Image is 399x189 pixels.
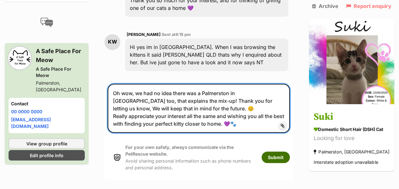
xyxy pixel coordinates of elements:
h3: A Safe Place For Meow [36,47,85,65]
h4: Contact [11,100,82,107]
div: Looking for love [314,134,389,143]
span: [PERSON_NAME] [127,32,161,37]
a: View group profile [9,138,85,149]
a: [EMAIL_ADDRESS][DOMAIN_NAME] [11,116,51,129]
span: View group profile [26,140,67,147]
div: Palmerston, [GEOGRAPHIC_DATA] [36,80,85,93]
div: A Safe Place For Meow [36,66,85,79]
span: 9:15 pm [176,32,191,37]
div: Domestic Short Hair (DSH) Cat [314,126,389,133]
span: Sent at [162,32,191,37]
div: Hi yes im in [GEOGRAPHIC_DATA]. When I was browsing the kittens it said [PERSON_NAME] QLD thats w... [125,38,288,71]
div: KW [104,34,120,50]
a: Suki Domestic Short Hair (DSH) Cat Looking for love Palmerston, [GEOGRAPHIC_DATA] Interstate adop... [309,105,394,171]
span: Edit profile info [30,152,63,158]
img: A Safe Place For Meow profile pic [9,47,31,69]
a: Archive [312,3,338,9]
strong: For your own safety, always communicate via the PetRescue website. [125,144,234,156]
h3: Suki [314,110,389,124]
a: Report enquiry [346,3,391,9]
a: 00 0000 0000 [11,108,42,114]
img: Suki [309,18,394,104]
div: Palmerston, [GEOGRAPHIC_DATA] [314,148,389,156]
span: Interstate adoption unavailable [314,159,378,165]
a: Edit profile info [9,150,85,160]
p: Avoid sharing personal information such as phone numbers and personal address. [125,143,255,171]
img: conversation-icon-4a6f8262b818ee0b60e3300018af0b2d0b884aa5de6e9bcb8d3d4eeb1a70a7c4.svg [40,17,53,27]
button: Submit [262,151,290,163]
